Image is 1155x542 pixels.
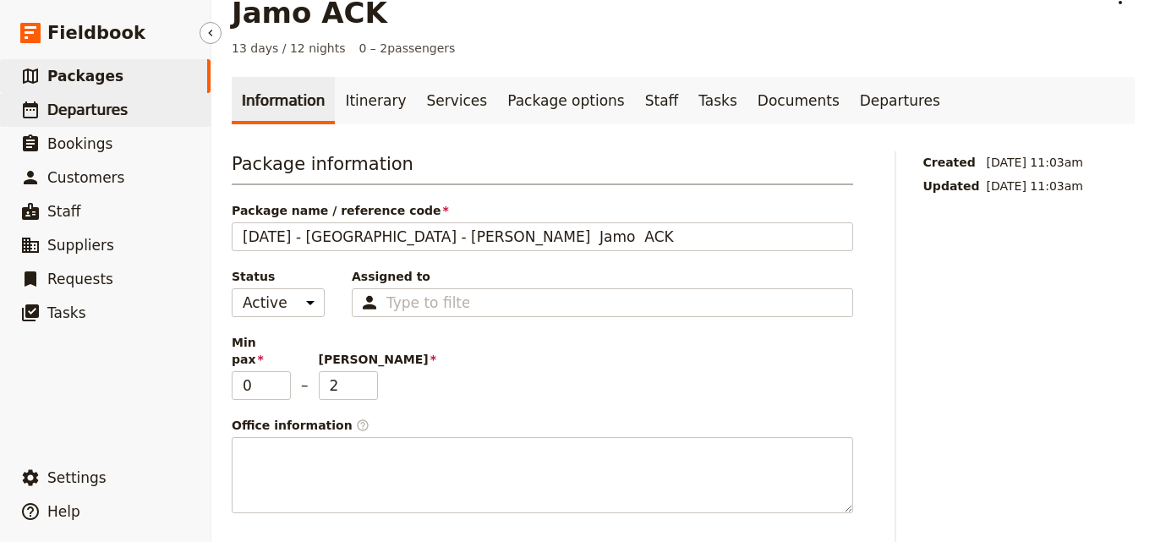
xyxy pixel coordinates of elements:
[47,20,145,46] span: Fieldbook
[47,203,81,220] span: Staff
[232,151,853,185] h3: Package information
[47,271,113,287] span: Requests
[232,222,853,251] input: Package name / reference code
[850,77,950,124] a: Departures
[47,237,114,254] span: Suppliers
[319,351,378,368] span: [PERSON_NAME]
[200,22,222,44] button: Hide menu
[47,169,124,186] span: Customers
[232,77,335,124] a: Information
[417,77,498,124] a: Services
[356,419,369,432] span: ​
[923,178,980,194] span: Updated
[335,77,416,124] a: Itinerary
[47,469,107,486] span: Settings
[232,202,853,219] span: Package name / reference code
[301,375,309,400] span: –
[232,334,291,368] span: Min pax
[47,68,123,85] span: Packages
[47,304,86,321] span: Tasks
[232,417,853,434] span: Office information
[232,437,853,513] textarea: Office information​
[232,288,325,317] select: Status
[232,268,325,285] span: Status
[47,135,112,152] span: Bookings
[47,503,80,520] span: Help
[47,101,128,118] span: Departures
[359,40,456,57] span: 0 – 2 passengers
[923,154,980,171] span: Created
[386,293,469,313] input: Assigned to
[497,77,634,124] a: Package options
[319,371,378,400] input: [PERSON_NAME]
[688,77,747,124] a: Tasks
[232,40,346,57] span: 13 days / 12 nights
[232,371,291,400] input: Min pax
[747,77,850,124] a: Documents
[352,268,853,285] span: Assigned to
[635,77,689,124] a: Staff
[987,178,1083,194] span: [DATE] 11:03am
[987,154,1083,171] span: [DATE] 11:03am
